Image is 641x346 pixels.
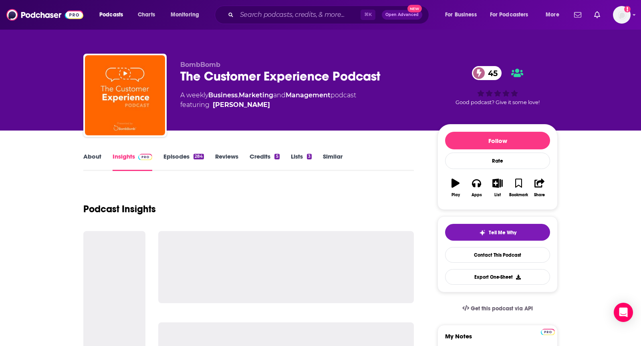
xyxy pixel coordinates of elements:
[382,10,422,20] button: Open AdvancedNew
[480,66,502,80] span: 45
[534,193,545,197] div: Share
[494,193,501,197] div: List
[85,55,165,135] img: The Customer Experience Podcast
[194,154,204,159] div: 284
[445,132,550,149] button: Follow
[94,8,133,21] button: open menu
[489,229,516,236] span: Tell Me Why
[445,224,550,241] button: tell me why sparkleTell Me Why
[591,8,603,22] a: Show notifications dropdown
[479,229,486,236] img: tell me why sparkle
[456,99,540,105] span: Good podcast? Give it some love!
[113,153,152,171] a: InsightsPodchaser Pro
[472,193,482,197] div: Apps
[485,8,540,21] button: open menu
[307,154,312,159] div: 3
[291,153,312,171] a: Lists3
[509,193,528,197] div: Bookmark
[165,8,210,21] button: open menu
[238,91,239,99] span: ,
[452,193,460,197] div: Play
[163,153,204,171] a: Episodes284
[361,10,375,20] span: ⌘ K
[83,203,156,215] h1: Podcast Insights
[385,13,419,17] span: Open Advanced
[439,8,487,21] button: open menu
[546,9,559,20] span: More
[273,91,286,99] span: and
[445,9,477,20] span: For Business
[472,66,502,80] a: 45
[445,269,550,285] button: Export One-Sheet
[613,6,631,24] img: User Profile
[445,173,466,202] button: Play
[613,6,631,24] button: Show profile menu
[456,299,539,318] a: Get this podcast via API
[180,100,356,110] span: featuring
[133,8,160,21] a: Charts
[487,173,508,202] button: List
[180,91,356,110] div: A weekly podcast
[180,61,220,68] span: BombBomb
[445,247,550,263] a: Contact This Podcast
[83,153,101,171] a: About
[624,6,631,12] svg: Add a profile image
[471,305,533,312] span: Get this podcast via API
[138,9,155,20] span: Charts
[508,173,529,202] button: Bookmark
[437,61,558,111] div: 45Good podcast? Give it some love!
[208,91,238,99] a: Business
[237,8,361,21] input: Search podcasts, credits, & more...
[323,153,343,171] a: Similar
[274,154,279,159] div: 5
[222,6,437,24] div: Search podcasts, credits, & more...
[466,173,487,202] button: Apps
[250,153,279,171] a: Credits5
[215,153,238,171] a: Reviews
[541,329,555,335] img: Podchaser Pro
[171,9,199,20] span: Monitoring
[407,5,422,12] span: New
[6,7,83,22] img: Podchaser - Follow, Share and Rate Podcasts
[213,100,270,110] div: [PERSON_NAME]
[99,9,123,20] span: Podcasts
[540,8,569,21] button: open menu
[445,153,550,169] div: Rate
[541,328,555,335] a: Pro website
[138,154,152,160] img: Podchaser Pro
[239,91,273,99] a: Marketing
[490,9,528,20] span: For Podcasters
[614,303,633,322] div: Open Intercom Messenger
[529,173,550,202] button: Share
[613,6,631,24] span: Logged in as TeemsPR
[286,91,331,99] a: Management
[571,8,585,22] a: Show notifications dropdown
